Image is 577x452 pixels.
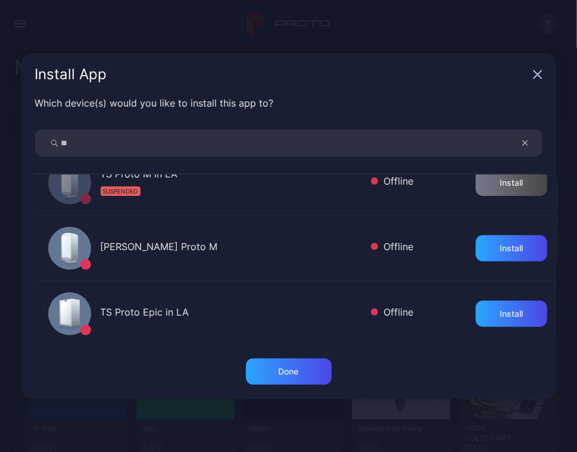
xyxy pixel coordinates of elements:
[101,167,361,184] div: TS Proto M in LA
[500,178,523,188] div: Install
[500,309,523,319] div: Install
[101,239,361,257] div: [PERSON_NAME] Proto M
[35,67,528,82] div: Install App
[476,170,547,196] button: Install
[246,359,332,385] button: Done
[35,96,542,110] div: Which device(s) would you like to install this app to?
[279,367,299,376] div: Done
[476,301,547,327] button: Install
[371,174,414,191] div: Offline
[500,244,523,253] div: Install
[101,305,361,322] div: TS Proto Epic in LA
[371,239,414,257] div: Offline
[371,305,414,322] div: Offline
[101,186,141,196] div: SUSPENDED
[476,235,547,261] button: Install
